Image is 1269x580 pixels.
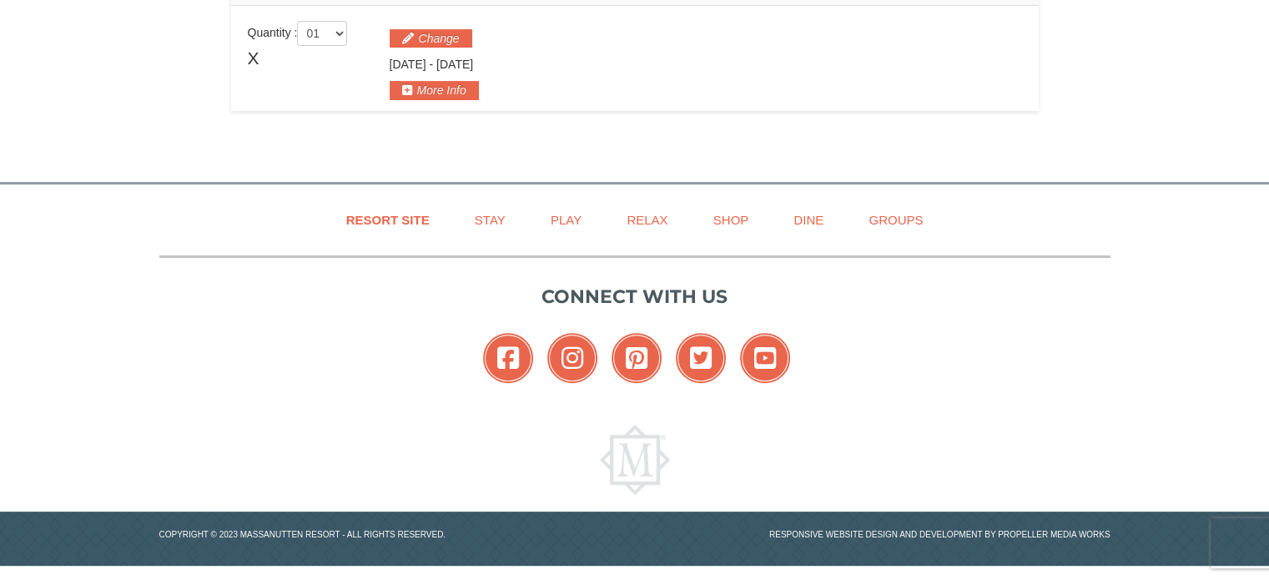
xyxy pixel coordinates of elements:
[429,58,433,71] span: -
[848,201,944,239] a: Groups
[248,46,259,71] span: X
[436,58,473,71] span: [DATE]
[390,29,472,48] button: Change
[600,425,670,495] img: Massanutten Resort Logo
[390,81,479,99] button: More Info
[769,530,1110,539] a: Responsive website design and development by Propeller Media Works
[454,201,526,239] a: Stay
[248,26,348,39] span: Quantity :
[325,201,451,239] a: Resort Site
[390,58,426,71] span: [DATE]
[530,201,602,239] a: Play
[606,201,688,239] a: Relax
[692,201,770,239] a: Shop
[159,283,1110,310] p: Connect with us
[773,201,844,239] a: Dine
[147,528,635,541] p: Copyright © 2023 Massanutten Resort - All Rights Reserved.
